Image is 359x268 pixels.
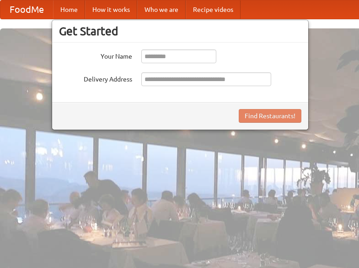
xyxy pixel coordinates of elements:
[137,0,186,19] a: Who we are
[53,0,85,19] a: Home
[59,72,132,84] label: Delivery Address
[59,49,132,61] label: Your Name
[0,0,53,19] a: FoodMe
[239,109,301,123] button: Find Restaurants!
[186,0,241,19] a: Recipe videos
[59,24,301,38] h3: Get Started
[85,0,137,19] a: How it works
